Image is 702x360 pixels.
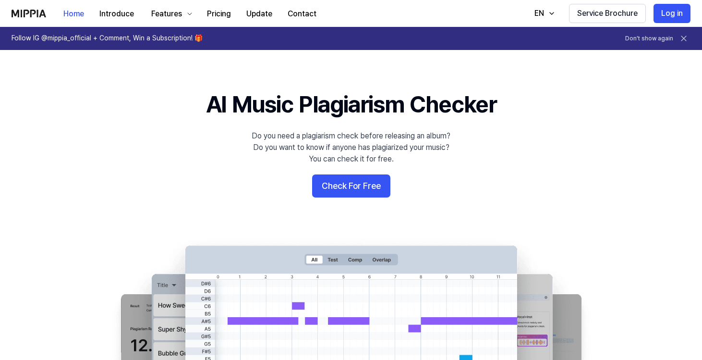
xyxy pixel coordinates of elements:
[625,35,673,43] button: Don't show again
[533,8,546,19] div: EN
[92,4,142,24] button: Introduce
[654,4,690,23] button: Log in
[149,8,184,20] div: Features
[239,0,280,27] a: Update
[312,174,390,198] button: Check For Free
[56,4,92,24] button: Home
[199,4,239,24] button: Pricing
[142,4,199,24] button: Features
[12,34,203,43] h1: Follow IG @mippia_official + Comment, Win a Subscription! 🎁
[239,4,280,24] button: Update
[252,130,450,165] div: Do you need a plagiarism check before releasing an album? Do you want to know if anyone has plagi...
[280,4,324,24] button: Contact
[12,10,46,17] img: logo
[56,0,92,27] a: Home
[525,4,561,23] button: EN
[569,4,646,23] button: Service Brochure
[206,88,496,121] h1: AI Music Plagiarism Checker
